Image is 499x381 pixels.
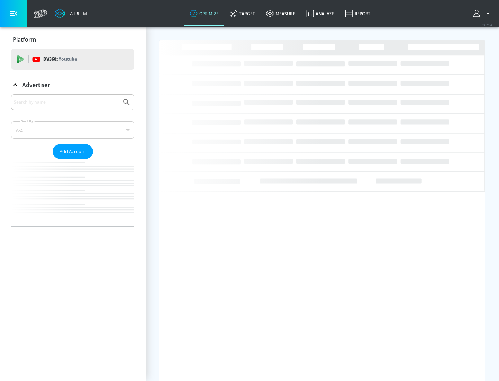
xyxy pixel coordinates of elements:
[224,1,261,26] a: Target
[11,30,134,49] div: Platform
[53,144,93,159] button: Add Account
[55,8,87,19] a: Atrium
[43,55,77,63] p: DV360:
[14,98,119,107] input: Search by name
[11,159,134,226] nav: list of Advertiser
[13,36,36,43] p: Platform
[60,148,86,156] span: Add Account
[184,1,224,26] a: optimize
[11,121,134,139] div: A-Z
[11,75,134,95] div: Advertiser
[20,119,35,123] label: Sort By
[22,81,50,89] p: Advertiser
[301,1,340,26] a: Analyze
[67,10,87,17] div: Atrium
[59,55,77,63] p: Youtube
[482,23,492,27] span: v 4.25.4
[340,1,376,26] a: Report
[11,94,134,226] div: Advertiser
[11,49,134,70] div: DV360: Youtube
[261,1,301,26] a: measure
